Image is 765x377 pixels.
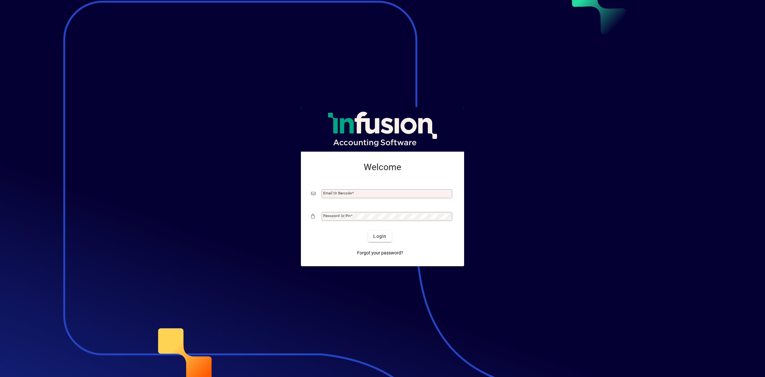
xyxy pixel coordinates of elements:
[373,233,386,240] span: Login
[354,247,406,259] a: Forgot your password?
[357,250,403,256] span: Forgot your password?
[323,214,351,218] mat-label: Password or Pin
[368,230,391,242] button: Login
[311,162,454,173] h2: Welcome
[323,191,352,195] mat-label: Email or Barcode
